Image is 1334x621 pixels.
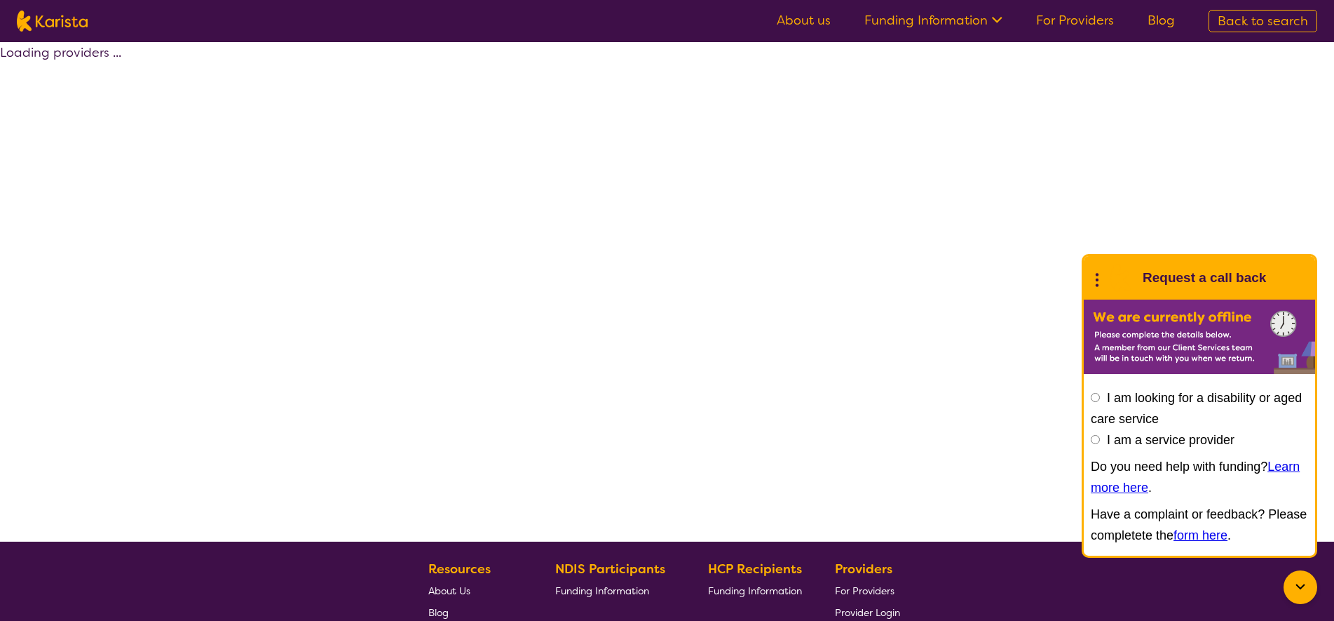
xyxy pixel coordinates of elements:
a: Funding Information [708,580,802,601]
span: Provider Login [835,606,900,619]
span: For Providers [835,585,894,597]
a: For Providers [1036,12,1114,29]
span: Funding Information [555,585,649,597]
b: HCP Recipients [708,561,802,577]
a: form here [1173,528,1227,542]
b: NDIS Participants [555,561,665,577]
a: Back to search [1209,10,1317,32]
a: Funding Information [555,580,676,601]
label: I am a service provider [1107,433,1234,447]
b: Providers [835,561,892,577]
img: Karista offline chat form to request call back [1084,300,1315,374]
p: Do you need help with funding? . [1091,456,1308,498]
img: Karista [1106,264,1134,292]
p: Have a complaint or feedback? Please completete the . [1091,504,1308,546]
a: About us [777,12,831,29]
span: Funding Information [708,585,802,597]
h1: Request a call back [1143,267,1266,288]
a: For Providers [835,580,900,601]
span: About Us [428,585,470,597]
a: Blog [1148,12,1175,29]
img: Karista logo [17,11,88,32]
span: Back to search [1218,13,1308,29]
b: Resources [428,561,491,577]
span: Blog [428,606,449,619]
a: About Us [428,580,522,601]
a: Funding Information [864,12,1002,29]
label: I am looking for a disability or aged care service [1091,391,1302,426]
